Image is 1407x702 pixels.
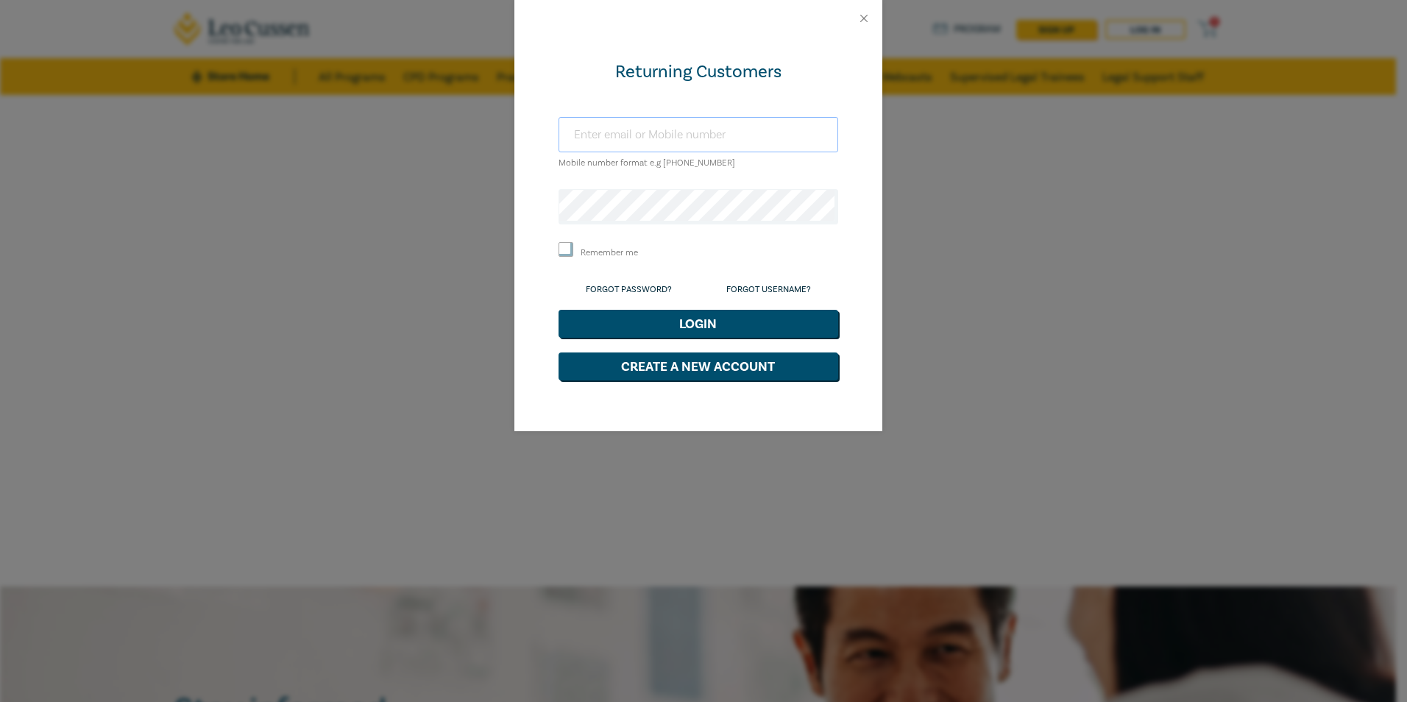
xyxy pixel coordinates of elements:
[559,117,838,152] input: Enter email or Mobile number
[559,352,838,380] button: Create a New Account
[581,247,638,259] label: Remember me
[857,12,871,25] button: Close
[559,157,735,169] small: Mobile number format e.g [PHONE_NUMBER]
[726,284,811,295] a: Forgot Username?
[559,310,838,338] button: Login
[559,60,838,84] div: Returning Customers
[586,284,672,295] a: Forgot Password?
